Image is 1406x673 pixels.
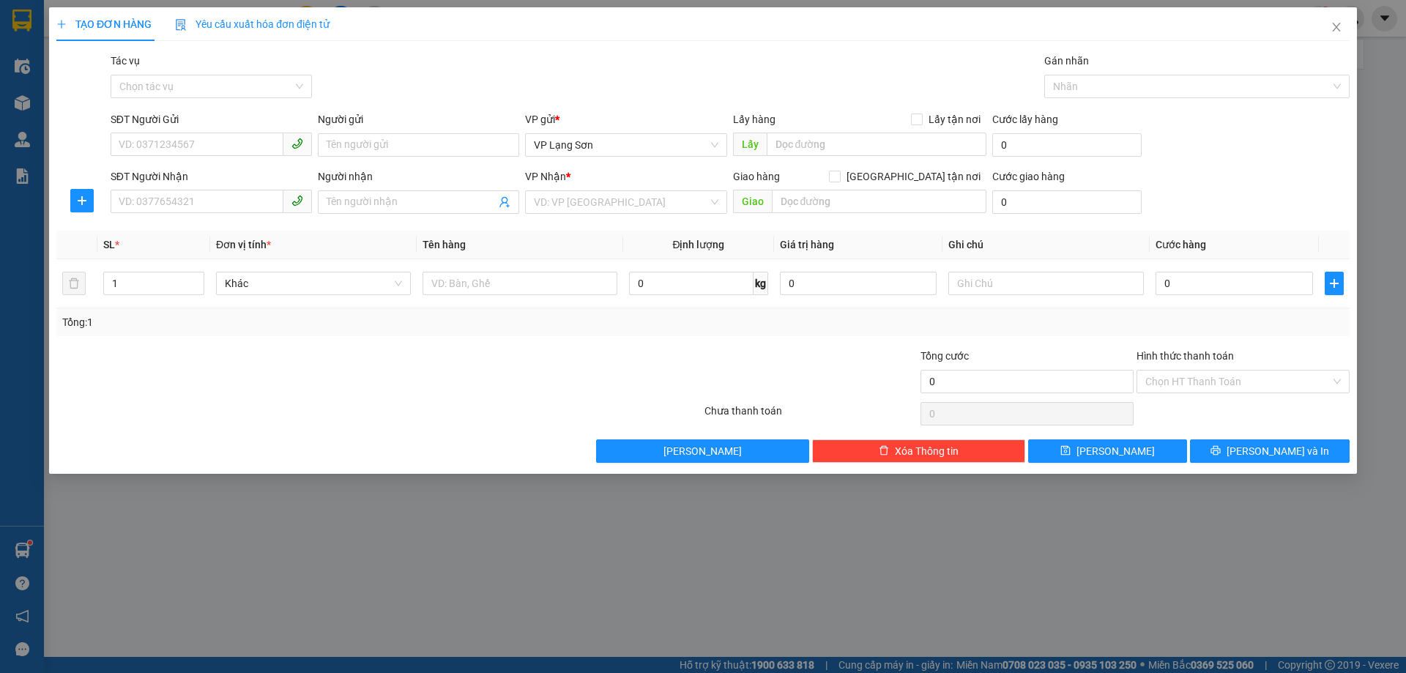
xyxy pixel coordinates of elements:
[291,138,303,149] span: phone
[1325,272,1344,295] button: plus
[733,190,772,213] span: Giao
[225,272,402,294] span: Khác
[992,190,1142,214] input: Cước giao hàng
[992,133,1142,157] input: Cước lấy hàng
[733,114,775,125] span: Lấy hàng
[526,111,727,127] div: VP gửi
[423,239,466,250] span: Tên hàng
[318,111,519,127] div: Người gửi
[943,231,1150,259] th: Ghi chú
[1331,21,1342,33] span: close
[1077,443,1156,459] span: [PERSON_NAME]
[772,190,986,213] input: Dọc đường
[56,19,67,29] span: plus
[767,133,986,156] input: Dọc đường
[879,445,889,457] span: delete
[70,189,94,212] button: plus
[664,443,743,459] span: [PERSON_NAME]
[780,272,937,295] input: 0
[1210,445,1221,457] span: printer
[535,134,718,156] span: VP Lạng Sơn
[1227,443,1329,459] span: [PERSON_NAME] và In
[813,439,1026,463] button: deleteXóa Thông tin
[780,239,834,250] span: Giá trị hàng
[841,168,986,185] span: [GEOGRAPHIC_DATA] tận nơi
[62,314,543,330] div: Tổng: 1
[216,239,271,250] span: Đơn vị tính
[895,443,959,459] span: Xóa Thông tin
[754,272,768,295] span: kg
[103,239,115,250] span: SL
[733,133,767,156] span: Lấy
[1325,278,1343,289] span: plus
[1191,439,1350,463] button: printer[PERSON_NAME] và In
[111,111,312,127] div: SĐT Người Gửi
[992,171,1065,182] label: Cước giao hàng
[1044,55,1089,67] label: Gán nhãn
[703,403,919,428] div: Chưa thanh toán
[597,439,810,463] button: [PERSON_NAME]
[175,19,187,31] img: icon
[318,168,519,185] div: Người nhận
[992,114,1058,125] label: Cước lấy hàng
[1137,350,1234,362] label: Hình thức thanh toán
[923,111,986,127] span: Lấy tận nơi
[499,196,511,208] span: user-add
[1156,239,1206,250] span: Cước hàng
[920,350,969,362] span: Tổng cước
[111,168,312,185] div: SĐT Người Nhận
[423,272,617,295] input: VD: Bàn, Ghế
[1061,445,1071,457] span: save
[56,18,152,30] span: TẠO ĐƠN HÀNG
[62,272,86,295] button: delete
[673,239,725,250] span: Định lượng
[111,55,140,67] label: Tác vụ
[949,272,1144,295] input: Ghi Chú
[1316,7,1357,48] button: Close
[291,195,303,207] span: phone
[733,171,780,182] span: Giao hàng
[71,195,93,207] span: plus
[175,18,330,30] span: Yêu cầu xuất hóa đơn điện tử
[526,171,567,182] span: VP Nhận
[1028,439,1187,463] button: save[PERSON_NAME]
